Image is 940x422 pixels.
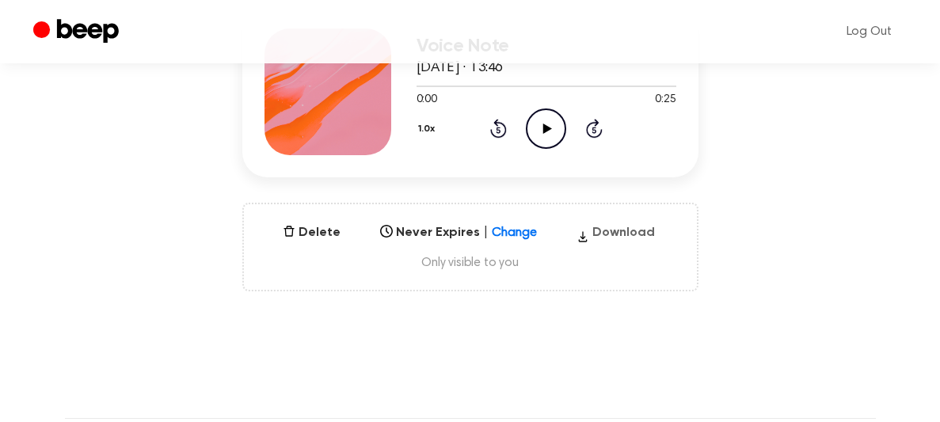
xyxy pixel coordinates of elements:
span: [DATE] · 13:46 [417,61,504,75]
span: Only visible to you [263,255,678,271]
span: 0:00 [417,92,437,108]
button: Download [570,223,661,249]
button: 1.0x [417,116,441,143]
span: 0:25 [655,92,676,108]
a: Log Out [831,13,908,51]
button: Delete [276,223,347,242]
a: Beep [33,17,123,48]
